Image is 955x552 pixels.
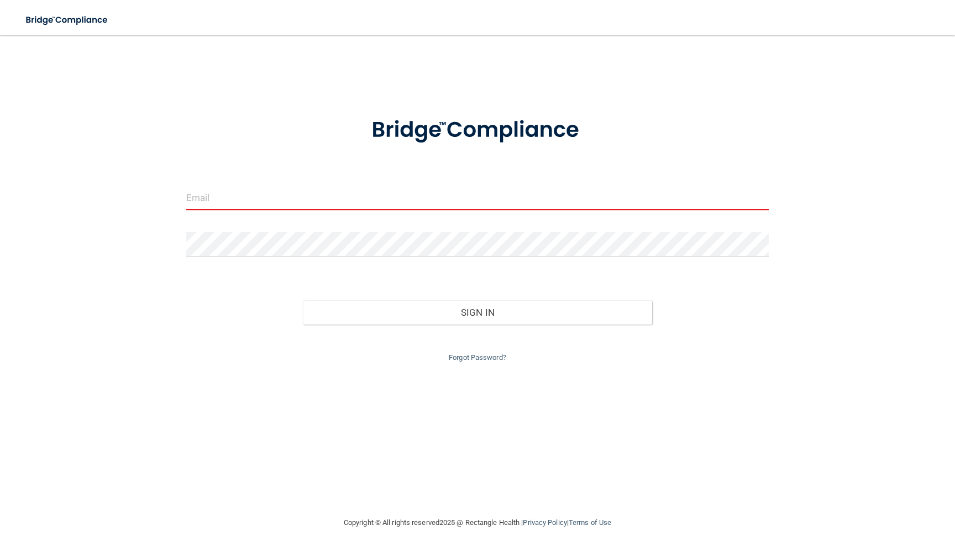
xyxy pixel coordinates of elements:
a: Terms of Use [569,518,611,527]
a: Privacy Policy [523,518,566,527]
a: Forgot Password? [449,353,506,362]
button: Sign In [303,300,653,325]
input: Email [186,185,769,210]
img: bridge_compliance_login_screen.278c3ca4.svg [17,9,118,31]
img: bridge_compliance_login_screen.278c3ca4.svg [349,102,606,159]
div: Copyright © All rights reserved 2025 @ Rectangle Health | | [276,505,679,540]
